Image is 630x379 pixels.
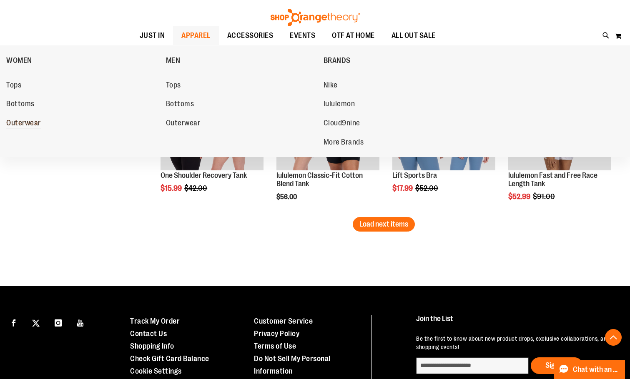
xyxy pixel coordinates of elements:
[531,357,583,374] button: Sign Up
[6,100,35,110] span: Bottoms
[32,319,40,327] img: Twitter
[140,26,165,45] span: JUST IN
[161,184,183,192] span: $15.99
[392,171,437,180] a: Lift Sports Bra
[573,366,620,374] span: Chat with an Expert
[508,192,532,201] span: $52.99
[392,184,414,192] span: $17.99
[324,56,351,67] span: BRANDS
[161,171,247,180] a: One Shoulder Recovery Tank
[254,317,313,325] a: Customer Service
[6,56,32,67] span: WOMEN
[130,367,182,375] a: Cookie Settings
[533,192,556,201] span: $91.00
[276,193,298,201] span: $56.00
[181,26,211,45] span: APPAREL
[508,171,597,188] a: lululemon Fast and Free Race Length Tank
[324,100,355,110] span: lululemon
[605,329,622,346] button: Back To Top
[254,354,331,375] a: Do Not Sell My Personal Information
[416,315,614,330] h4: Join the List
[184,184,208,192] span: $42.00
[359,220,408,228] span: Load next items
[254,329,299,338] a: Privacy Policy
[392,26,436,45] span: ALL OUT SALE
[29,315,43,329] a: Visit our X page
[324,119,360,129] span: Cloud9nine
[166,56,181,67] span: MEN
[6,81,21,91] span: Tops
[254,342,296,350] a: Terms of Use
[332,26,375,45] span: OTF AT HOME
[73,315,88,329] a: Visit our Youtube page
[545,361,568,369] span: Sign Up
[51,315,65,329] a: Visit our Instagram page
[416,357,529,374] input: enter email
[353,217,415,232] button: Load next items
[554,360,625,379] button: Chat with an Expert
[415,184,439,192] span: $52.00
[269,9,361,26] img: Shop Orangetheory
[290,26,315,45] span: EVENTS
[130,317,180,325] a: Track My Order
[166,81,181,91] span: Tops
[324,81,338,91] span: Nike
[130,342,174,350] a: Shopping Info
[130,329,167,338] a: Contact Us
[166,100,194,110] span: Bottoms
[324,138,364,148] span: More Brands
[416,334,614,351] p: Be the first to know about new product drops, exclusive collaborations, and shopping events!
[166,119,201,129] span: Outerwear
[227,26,274,45] span: ACCESSORIES
[276,171,363,188] a: lululemon Classic-Fit Cotton Blend Tank
[130,354,209,363] a: Check Gift Card Balance
[6,315,21,329] a: Visit our Facebook page
[6,119,41,129] span: Outerwear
